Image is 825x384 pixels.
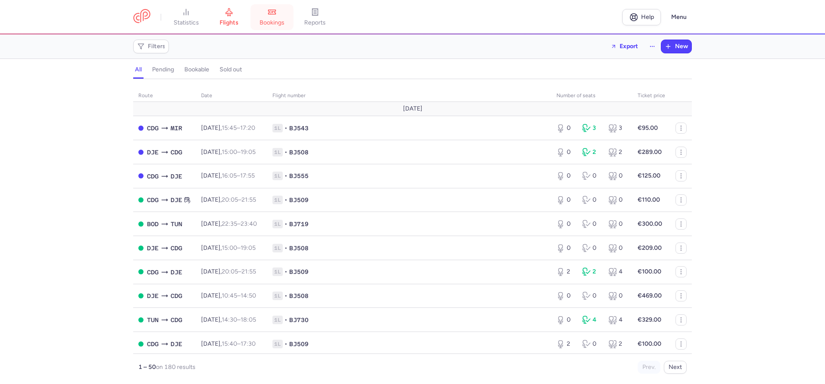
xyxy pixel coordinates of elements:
[582,124,601,132] div: 3
[171,291,182,301] span: CDG
[608,148,627,157] div: 2
[582,220,601,228] div: 0
[289,196,309,204] span: BJ509
[284,316,287,324] span: •
[608,172,627,180] div: 0
[638,340,661,347] strong: €100.00
[582,292,601,300] div: 0
[135,66,142,74] h4: all
[201,220,257,227] span: [DATE],
[241,268,256,275] time: 21:55
[240,124,255,132] time: 17:20
[638,292,662,299] strong: €469.00
[222,268,256,275] span: –
[289,267,309,276] span: BJ509
[632,89,670,102] th: Ticket price
[675,43,688,50] span: New
[222,196,256,203] span: –
[222,268,238,275] time: 20:05
[638,361,660,374] button: Prev.
[556,292,575,300] div: 0
[284,172,287,180] span: •
[666,9,692,25] button: Menu
[147,291,159,301] span: DJE
[284,196,287,204] span: •
[171,339,182,349] span: DJE
[251,8,293,27] a: bookings
[289,124,309,132] span: BJ543
[222,148,256,156] span: –
[620,43,638,49] span: Export
[608,244,627,252] div: 0
[171,147,182,157] span: CDG
[241,340,256,347] time: 17:30
[133,89,196,102] th: route
[201,196,256,203] span: [DATE],
[304,19,326,27] span: reports
[222,172,255,179] span: –
[582,196,601,204] div: 0
[241,292,256,299] time: 14:50
[201,340,256,347] span: [DATE],
[171,267,182,277] span: DJE
[556,148,575,157] div: 0
[133,9,150,25] a: CitizenPlane red outlined logo
[638,220,662,227] strong: €300.00
[556,267,575,276] div: 2
[289,172,309,180] span: BJ555
[582,267,601,276] div: 2
[608,196,627,204] div: 0
[147,219,159,229] span: BOD
[208,8,251,27] a: flights
[284,124,287,132] span: •
[196,89,267,102] th: date
[241,244,256,252] time: 19:05
[556,220,575,228] div: 0
[147,315,159,325] span: TUN
[582,340,601,348] div: 0
[403,105,422,112] span: [DATE]
[222,292,237,299] time: 10:45
[608,267,627,276] div: 4
[222,316,237,323] time: 14:30
[638,196,660,203] strong: €110.00
[556,316,575,324] div: 0
[272,172,283,180] span: 1L
[147,195,159,205] span: CDG
[556,196,575,204] div: 0
[171,195,182,205] span: DJE
[134,40,168,53] button: Filters
[201,244,256,252] span: [DATE],
[284,148,287,157] span: •
[152,66,174,74] h4: pending
[284,220,287,228] span: •
[582,148,601,157] div: 2
[272,124,283,132] span: 1L
[184,66,209,74] h4: bookable
[661,40,691,53] button: New
[201,292,256,299] span: [DATE],
[201,268,256,275] span: [DATE],
[222,124,237,132] time: 15:45
[222,340,237,347] time: 15:40
[156,363,196,371] span: on 180 results
[147,339,159,349] span: CDG
[622,9,661,25] a: Help
[222,172,237,179] time: 16:05
[284,292,287,300] span: •
[240,172,255,179] time: 17:55
[222,292,256,299] span: –
[171,243,182,253] span: CDG
[638,172,660,179] strong: €125.00
[556,340,575,348] div: 2
[222,244,256,252] span: –
[272,148,283,157] span: 1L
[272,292,283,300] span: 1L
[289,244,309,252] span: BJ508
[289,292,309,300] span: BJ508
[147,123,159,133] span: CDG
[222,196,238,203] time: 20:05
[201,124,255,132] span: [DATE],
[641,14,654,20] span: Help
[293,8,336,27] a: reports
